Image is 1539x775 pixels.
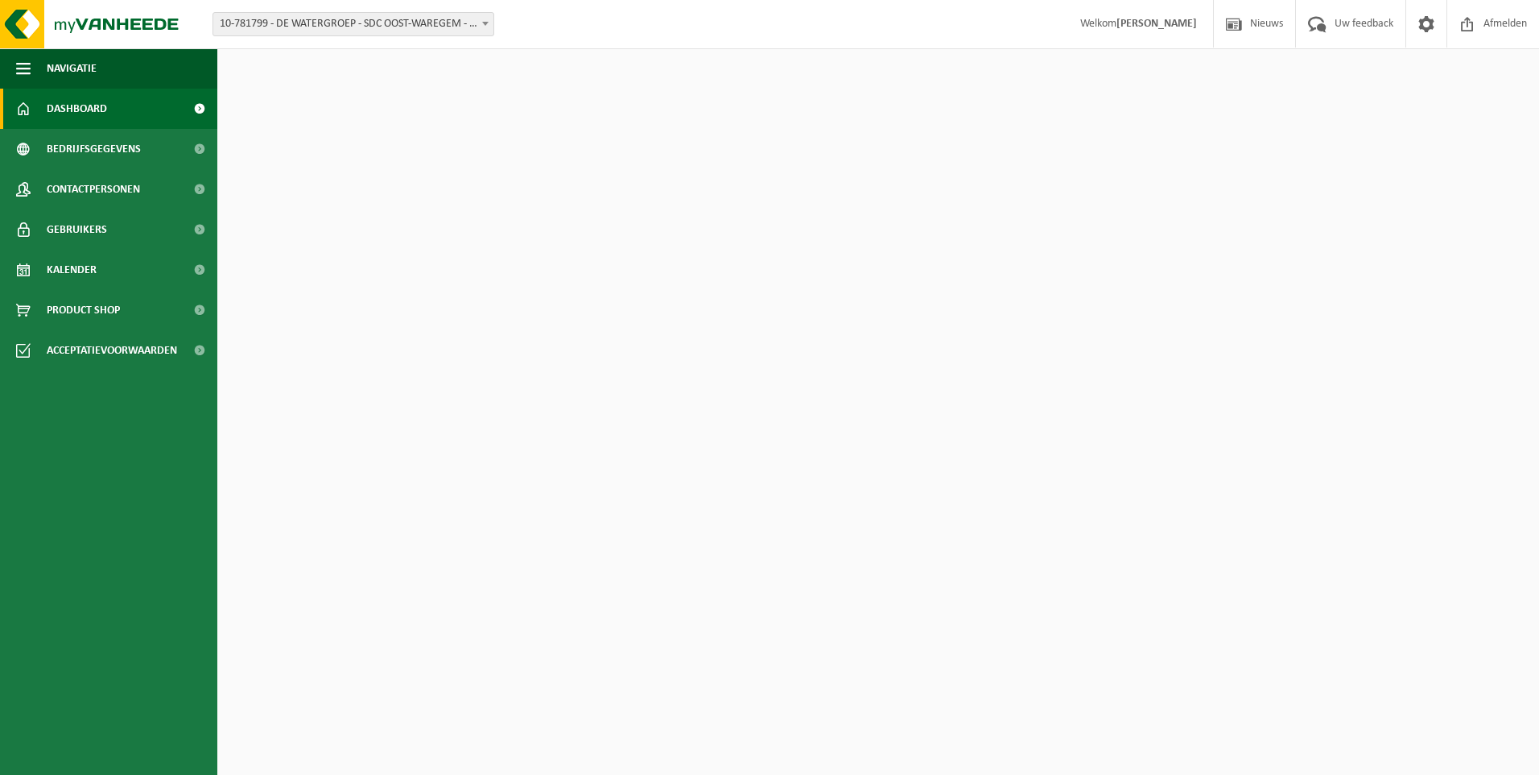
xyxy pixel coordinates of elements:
[1116,18,1197,30] strong: [PERSON_NAME]
[47,330,177,371] span: Acceptatievoorwaarden
[47,290,120,330] span: Product Shop
[47,89,107,129] span: Dashboard
[47,169,140,209] span: Contactpersonen
[213,13,493,35] span: 10-781799 - DE WATERGROEP - SDC OOST-WAREGEM - WAREGEM
[47,48,97,89] span: Navigatie
[47,209,107,250] span: Gebruikers
[47,129,141,169] span: Bedrijfsgegevens
[212,12,494,36] span: 10-781799 - DE WATERGROEP - SDC OOST-WAREGEM - WAREGEM
[47,250,97,290] span: Kalender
